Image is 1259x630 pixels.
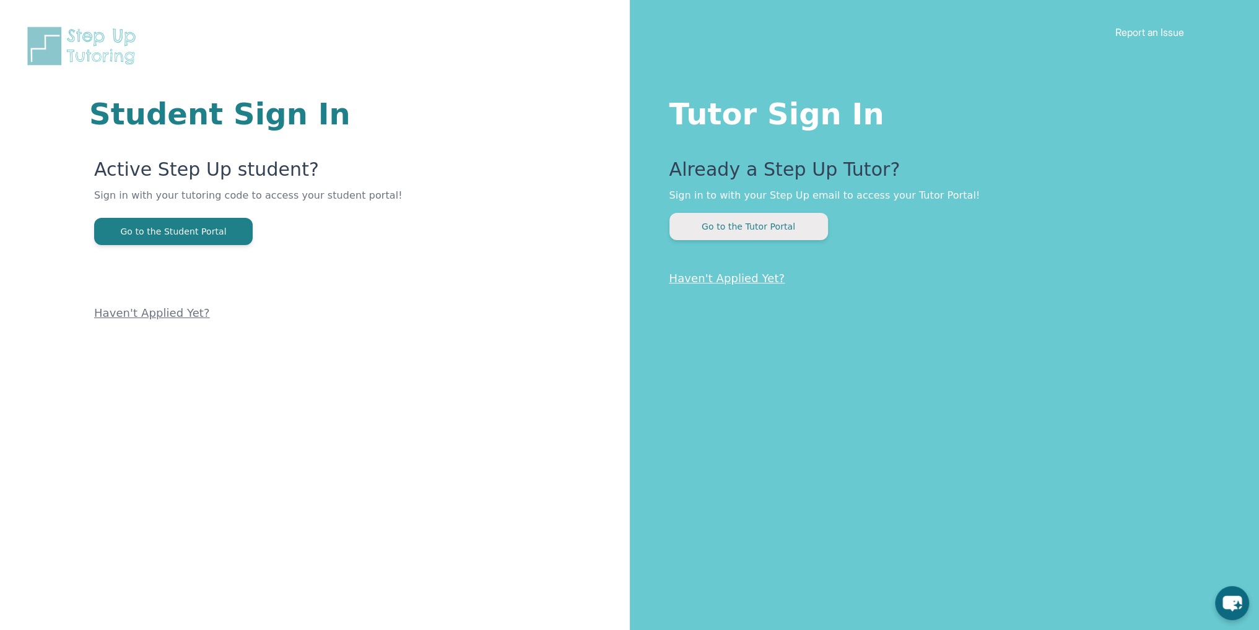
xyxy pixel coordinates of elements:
h1: Tutor Sign In [669,94,1210,129]
a: Haven't Applied Yet? [669,272,785,285]
p: Active Step Up student? [94,158,481,188]
p: Sign in with your tutoring code to access your student portal! [94,188,481,218]
a: Go to the Student Portal [94,225,253,237]
a: Report an Issue [1115,26,1184,38]
p: Sign in to with your Step Up email to access your Tutor Portal! [669,188,1210,203]
button: chat-button [1215,586,1249,620]
img: Step Up Tutoring horizontal logo [25,25,144,67]
p: Already a Step Up Tutor? [669,158,1210,188]
button: Go to the Student Portal [94,218,253,245]
a: Go to the Tutor Portal [669,220,828,232]
a: Haven't Applied Yet? [94,306,210,319]
button: Go to the Tutor Portal [669,213,828,240]
h1: Student Sign In [89,99,481,129]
